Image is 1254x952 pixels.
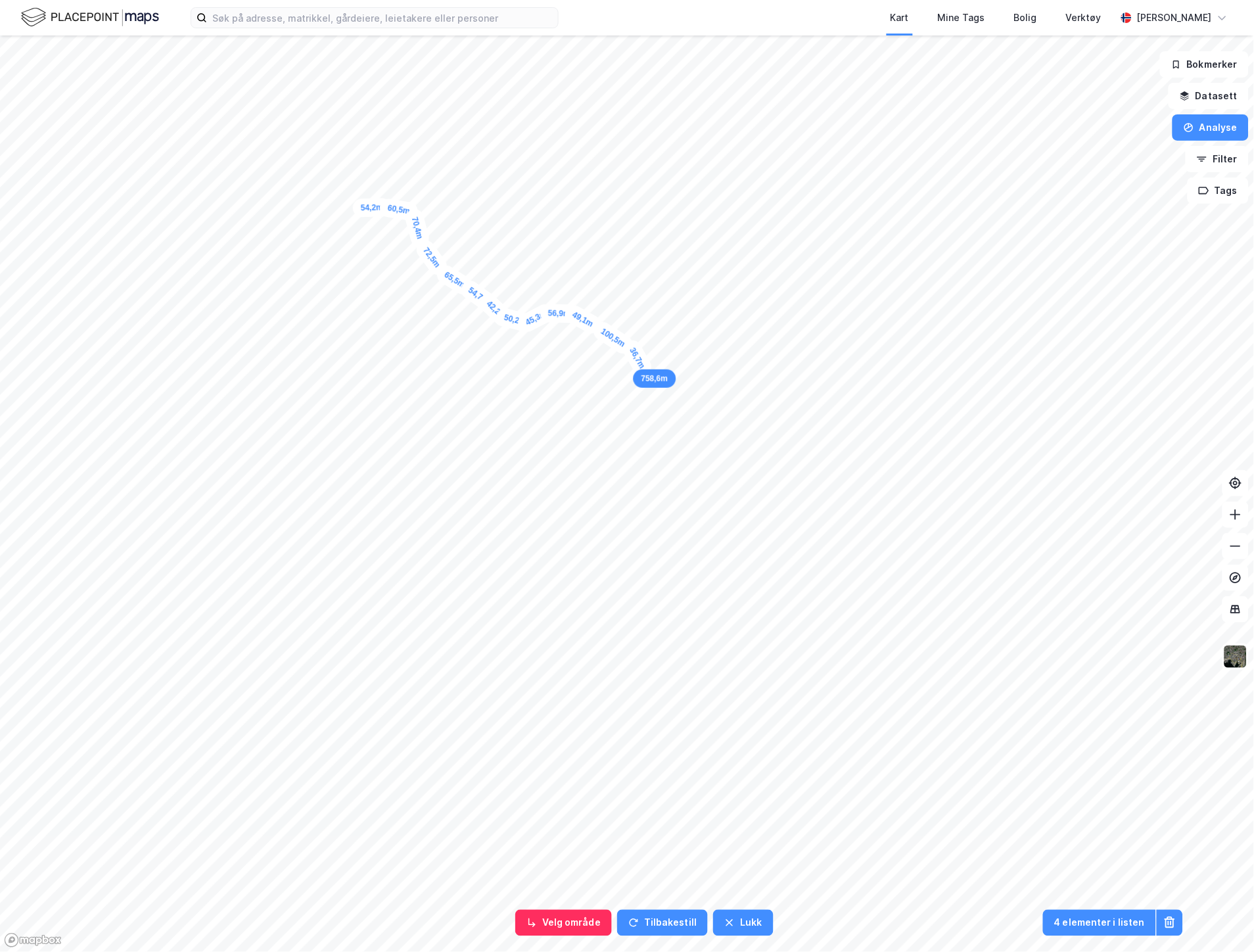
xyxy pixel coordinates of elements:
img: logo.f888ab2527a4732fd821a326f86c7f29.svg [21,6,159,29]
button: Tilbakestill [617,910,708,936]
button: Velg område [515,910,612,936]
button: Datasett [1169,83,1249,109]
button: Bokmerker [1160,51,1249,78]
div: Map marker [540,304,579,323]
iframe: Chat Widget [1188,889,1254,952]
div: Map marker [457,277,499,315]
div: Verktøy [1066,10,1102,26]
div: [PERSON_NAME] [1137,10,1212,26]
button: Lukk [713,910,773,936]
button: Tags [1188,178,1249,204]
div: Map marker [562,302,604,337]
img: 9k= [1223,644,1248,669]
div: Map marker [404,207,431,249]
div: Mine Tags [938,10,985,26]
button: Analyse [1173,114,1249,141]
div: Map marker [379,198,419,222]
div: Map marker [476,291,516,330]
a: Mapbox homepage [4,933,62,948]
div: Map marker [634,369,676,388]
div: Map marker [515,301,557,335]
div: Bolig [1014,10,1037,26]
input: Søk på adresse, matrikkel, gårdeiere, leietakere eller personer [207,8,558,28]
div: Map marker [590,319,636,357]
div: Map marker [494,306,536,334]
div: Map marker [620,337,655,379]
div: Kart [891,10,909,26]
button: 4 elementer i listen [1043,910,1156,936]
div: Map marker [434,262,476,298]
button: Filter [1186,146,1249,172]
div: Map marker [413,237,451,278]
div: Map marker [353,198,392,217]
